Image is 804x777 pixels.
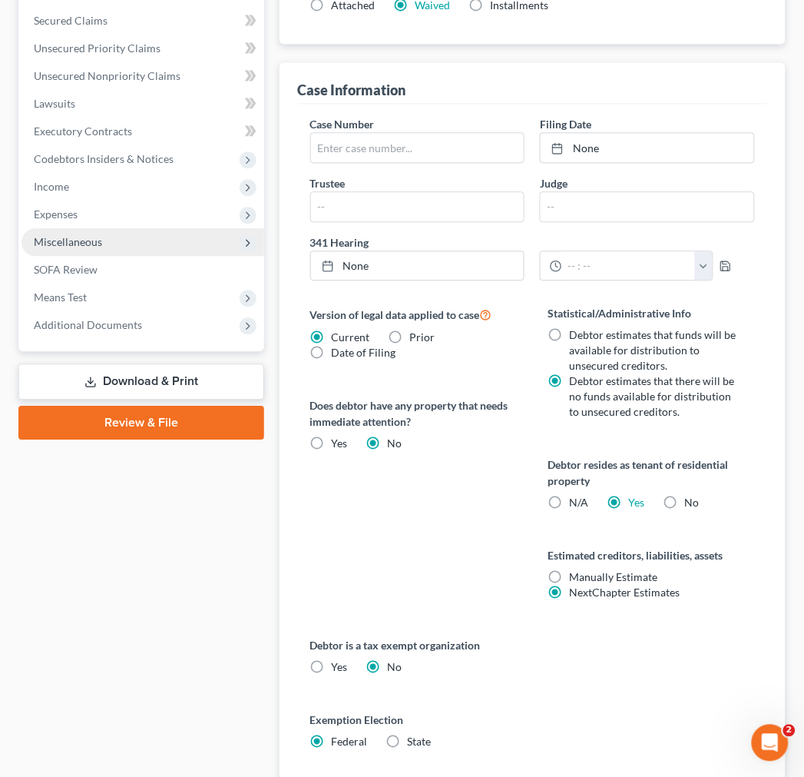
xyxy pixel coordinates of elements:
label: Exemption Election [310,712,755,729]
label: Does debtor have any property that needs immediate attention? [310,398,518,430]
span: Income [34,181,69,194]
a: Executory Contracts [22,118,264,146]
span: Expenses [34,208,78,221]
span: SOFA Review [34,264,98,277]
span: Current [332,331,370,344]
span: Means Test [34,291,87,304]
a: Download & Print [18,364,264,400]
a: Yes [628,496,644,510]
span: Yes [332,437,348,450]
label: Debtor is a tax exempt organization [310,638,755,654]
span: Yes [332,661,348,674]
a: Secured Claims [22,8,264,35]
span: Lawsuits [34,98,75,111]
span: No [388,437,402,450]
span: Debtor estimates that there will be no funds available for distribution to unsecured creditors. [569,375,734,419]
a: Review & File [18,407,264,440]
a: Unsecured Nonpriority Claims [22,63,264,91]
a: None [541,134,754,163]
span: Codebtors Insiders & Notices [34,153,174,166]
iframe: Intercom live chat [752,725,789,762]
span: Debtor estimates that funds will be available for distribution to unsecured creditors. [569,329,736,373]
a: Unsecured Priority Claims [22,35,264,63]
span: Federal [332,735,368,749]
span: Date of Filing [332,347,396,360]
label: Estimated creditors, liabilities, assets [548,548,755,564]
span: NextChapter Estimates [569,586,680,599]
span: Manually Estimate [569,571,657,584]
label: 341 Hearing [303,235,763,251]
a: Lawsuits [22,91,264,118]
span: 2 [783,725,796,737]
span: Unsecured Priority Claims [34,42,160,55]
input: -- [311,193,524,222]
input: Enter case number... [311,134,524,163]
input: -- [541,193,754,222]
span: No [684,496,699,510]
span: Additional Documents [34,319,142,332]
span: Prior [410,331,435,344]
div: Case Information [298,81,406,100]
span: Miscellaneous [34,236,102,249]
input: -- : -- [562,252,695,281]
label: Debtor resides as tenant of residential property [548,457,755,490]
span: Unsecured Nonpriority Claims [34,70,180,83]
span: State [408,735,432,749]
a: SOFA Review [22,257,264,284]
span: N/A [569,496,588,510]
span: Secured Claims [34,15,108,28]
span: Executory Contracts [34,125,132,138]
label: Filing Date [540,117,591,133]
label: Statistical/Administrative Info [548,306,755,322]
label: Trustee [310,176,346,192]
span: No [388,661,402,674]
label: Case Number [310,117,375,133]
label: Version of legal data applied to case [310,306,518,324]
a: None [311,252,524,281]
label: Judge [540,176,567,192]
